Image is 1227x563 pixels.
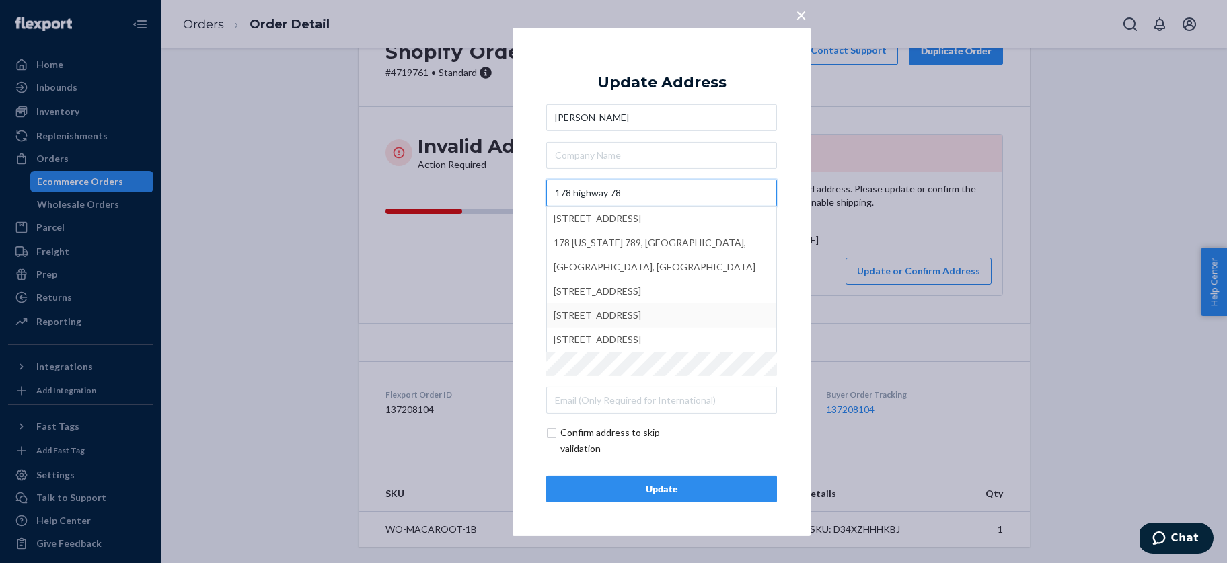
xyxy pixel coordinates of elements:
[558,482,766,496] div: Update
[546,476,777,502] button: Update
[796,3,807,26] span: ×
[554,207,770,231] div: [STREET_ADDRESS]
[546,104,777,131] input: First & Last Name
[597,74,727,90] div: Update Address
[546,142,777,169] input: Company Name
[546,387,777,414] input: Email (Only Required for International)
[554,231,770,279] div: 178 [US_STATE] 789, [GEOGRAPHIC_DATA], [GEOGRAPHIC_DATA], [GEOGRAPHIC_DATA]
[1140,523,1214,556] iframe: Opens a widget where you can chat to one of our agents
[554,328,770,352] div: [STREET_ADDRESS]
[554,279,770,303] div: [STREET_ADDRESS]
[554,303,770,328] div: [STREET_ADDRESS]
[546,180,777,207] input: [STREET_ADDRESS]178 [US_STATE] 789, [GEOGRAPHIC_DATA], [GEOGRAPHIC_DATA], [GEOGRAPHIC_DATA][STREE...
